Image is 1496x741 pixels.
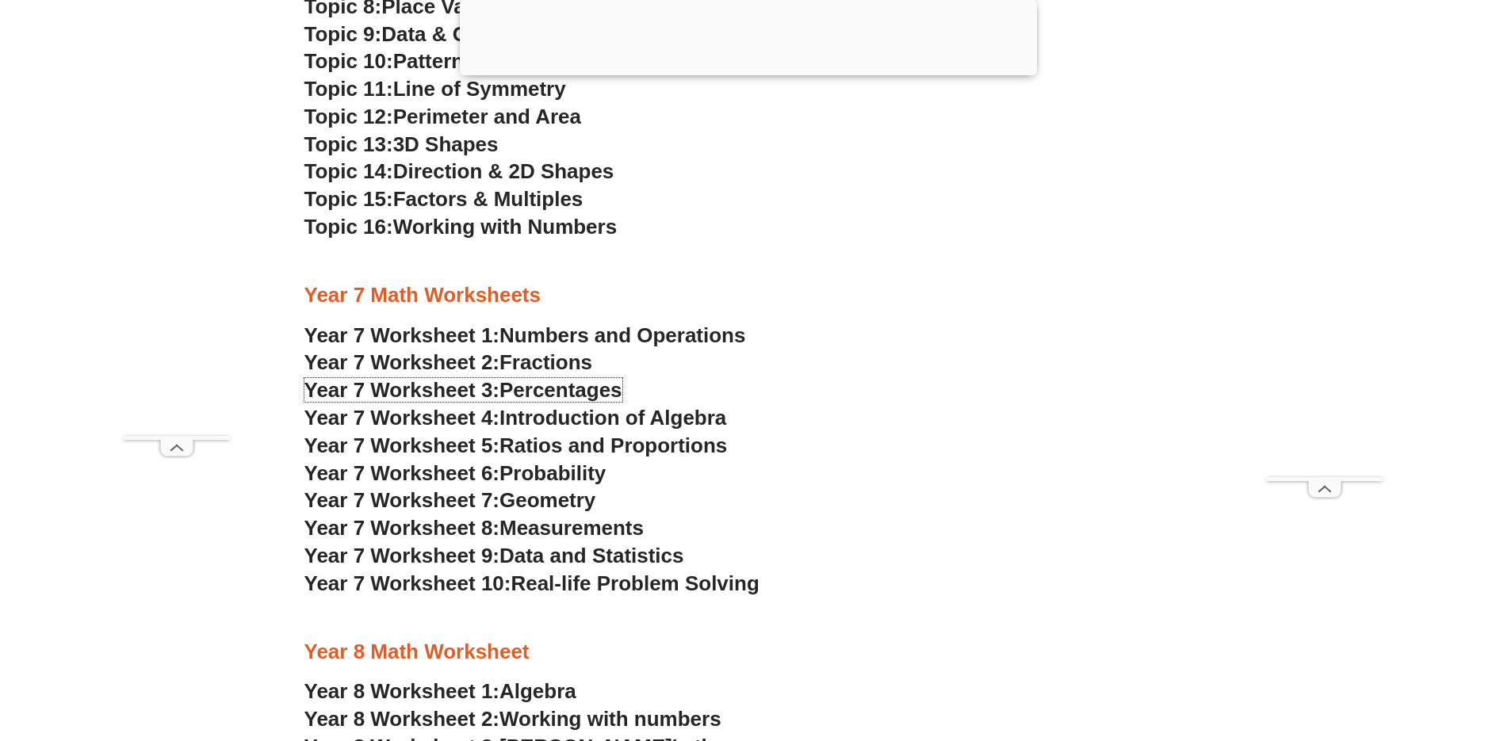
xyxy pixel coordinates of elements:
[124,37,230,436] iframe: Advertisement
[304,215,393,239] span: Topic 16:
[304,323,746,347] a: Year 7 Worksheet 1:Numbers and Operations
[304,187,393,211] span: Topic 15:
[304,516,644,540] a: Year 7 Worksheet 8:Measurements
[1232,562,1496,741] iframe: Chat Widget
[304,49,662,73] a: Topic 10:Pattern & Missing Numbers
[499,544,684,567] span: Data and Statistics
[304,707,721,731] a: Year 8 Worksheet 2:Working with numbers
[304,516,500,540] span: Year 7 Worksheet 8:
[304,22,382,46] span: Topic 9:
[304,406,727,430] a: Year 7 Worksheet 4:Introduction of Algebra
[304,488,596,512] a: Year 7 Worksheet 7:Geometry
[393,49,662,73] span: Pattern & Missing Numbers
[304,434,500,457] span: Year 7 Worksheet 5:
[304,544,684,567] a: Year 7 Worksheet 9:Data and Statistics
[304,378,622,402] a: Year 7 Worksheet 3:Percentages
[304,105,581,128] a: Topic 12:Perimeter and Area
[304,159,393,183] span: Topic 14:
[304,406,500,430] span: Year 7 Worksheet 4:
[499,406,726,430] span: Introduction of Algebra
[393,77,566,101] span: Line of Symmetry
[499,488,595,512] span: Geometry
[304,132,499,156] a: Topic 13:3D Shapes
[393,159,614,183] span: Direction & 2D Shapes
[304,22,545,46] a: Topic 9:Data & Graphing
[393,187,583,211] span: Factors & Multiples
[304,378,500,402] span: Year 7 Worksheet 3:
[304,707,500,731] span: Year 8 Worksheet 2:
[304,105,393,128] span: Topic 12:
[304,323,500,347] span: Year 7 Worksheet 1:
[304,159,614,183] a: Topic 14:Direction & 2D Shapes
[304,434,728,457] a: Year 7 Worksheet 5:Ratios and Proportions
[499,707,721,731] span: Working with numbers
[304,77,566,101] a: Topic 11:Line of Symmetry
[499,434,727,457] span: Ratios and Proportions
[304,49,393,73] span: Topic 10:
[499,323,745,347] span: Numbers and Operations
[304,488,500,512] span: Year 7 Worksheet 7:
[304,639,1192,666] h3: Year 8 Math Worksheet
[381,22,544,46] span: Data & Graphing
[304,544,500,567] span: Year 7 Worksheet 9:
[393,215,617,239] span: Working with Numbers
[393,105,581,128] span: Perimeter and Area
[393,132,499,156] span: 3D Shapes
[499,378,622,402] span: Percentages
[304,571,511,595] span: Year 7 Worksheet 10:
[304,571,759,595] a: Year 7 Worksheet 10:Real-life Problem Solving
[304,679,500,703] span: Year 8 Worksheet 1:
[304,679,576,703] a: Year 8 Worksheet 1:Algebra
[499,350,592,374] span: Fractions
[499,679,576,703] span: Algebra
[511,571,759,595] span: Real-life Problem Solving
[1266,37,1383,477] iframe: Advertisement
[304,77,393,101] span: Topic 11:
[304,461,606,485] a: Year 7 Worksheet 6:Probability
[304,350,500,374] span: Year 7 Worksheet 2:
[304,187,583,211] a: Topic 15:Factors & Multiples
[304,132,393,156] span: Topic 13:
[304,215,618,239] a: Topic 16:Working with Numbers
[304,350,592,374] a: Year 7 Worksheet 2:Fractions
[499,516,644,540] span: Measurements
[499,461,606,485] span: Probability
[304,282,1192,309] h3: Year 7 Math Worksheets
[304,461,500,485] span: Year 7 Worksheet 6:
